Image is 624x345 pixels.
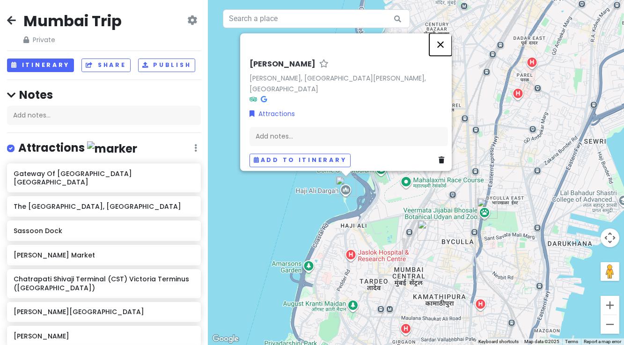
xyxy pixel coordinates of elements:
[250,126,448,146] div: Add notes...
[210,333,241,345] a: Open this area in Google Maps (opens a new window)
[23,11,122,31] h2: Mumbai Trip
[81,59,130,72] button: Share
[87,141,137,156] img: marker
[250,109,295,119] a: Attractions
[336,176,356,197] div: Haji Ali Dargah
[477,198,498,219] div: Dr. Bhau Daji Lad Museum
[18,140,137,156] h4: Attractions
[601,262,619,281] button: Drag Pegman onto the map to open Street View
[584,339,621,344] a: Report a map error
[319,59,329,69] a: Star place
[7,59,74,72] button: Itinerary
[23,35,122,45] span: Private
[14,275,194,292] h6: Chatrapati Shivaji Terminal (CST) Victoria Terminus ([GEOGRAPHIC_DATA])
[7,106,201,125] div: Add notes...
[138,59,196,72] button: Publish
[223,9,410,28] input: Search a place
[14,169,194,186] h6: Gateway Of [GEOGRAPHIC_DATA] [GEOGRAPHIC_DATA]
[210,333,241,345] img: Google
[429,33,452,56] button: Close
[261,96,267,103] i: Google Maps
[14,227,194,235] h6: Sassoon Dock
[439,155,448,165] a: Delete place
[601,228,619,247] button: Map camera controls
[565,339,578,344] a: Terms (opens in new tab)
[250,73,426,94] a: [PERSON_NAME], [GEOGRAPHIC_DATA][PERSON_NAME], [GEOGRAPHIC_DATA]
[478,338,519,345] button: Keyboard shortcuts
[250,96,257,103] i: Tripadvisor
[14,251,194,259] h6: [PERSON_NAME] Market
[601,315,619,334] button: Zoom out
[14,332,194,340] h6: [PERSON_NAME]
[250,154,351,167] button: Add to itinerary
[14,202,194,211] h6: The [GEOGRAPHIC_DATA], [GEOGRAPHIC_DATA]
[14,308,194,316] h6: [PERSON_NAME][GEOGRAPHIC_DATA]
[250,59,316,69] h6: [PERSON_NAME]
[418,220,438,241] div: Wockhardt Hospitals, Mumbai Central
[7,88,201,102] h4: Notes
[524,339,559,344] span: Map data ©2025
[601,296,619,315] button: Zoom in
